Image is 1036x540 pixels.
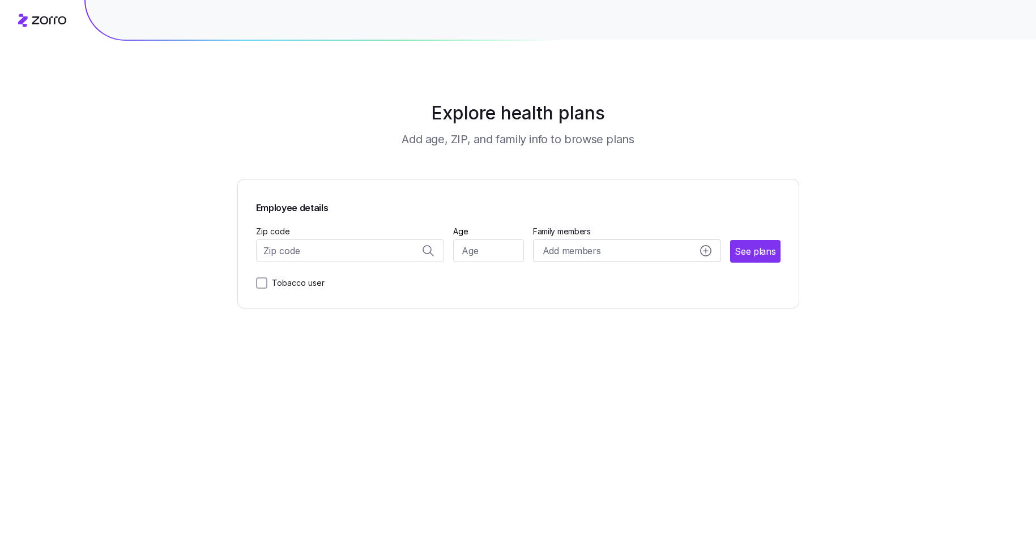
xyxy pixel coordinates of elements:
span: See plans [735,245,775,259]
h1: Explore health plans [265,100,771,127]
button: See plans [730,240,780,263]
input: Age [453,239,524,262]
label: Tobacco user [267,276,325,290]
label: Zip code [256,225,290,238]
input: Zip code [256,239,445,262]
span: Family members [533,226,722,237]
span: Employee details [256,198,329,215]
button: Add membersadd icon [533,239,722,262]
h3: Add age, ZIP, and family info to browse plans [402,131,634,147]
svg: add icon [700,245,711,256]
label: Age [453,225,468,238]
span: Add members [543,244,600,258]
